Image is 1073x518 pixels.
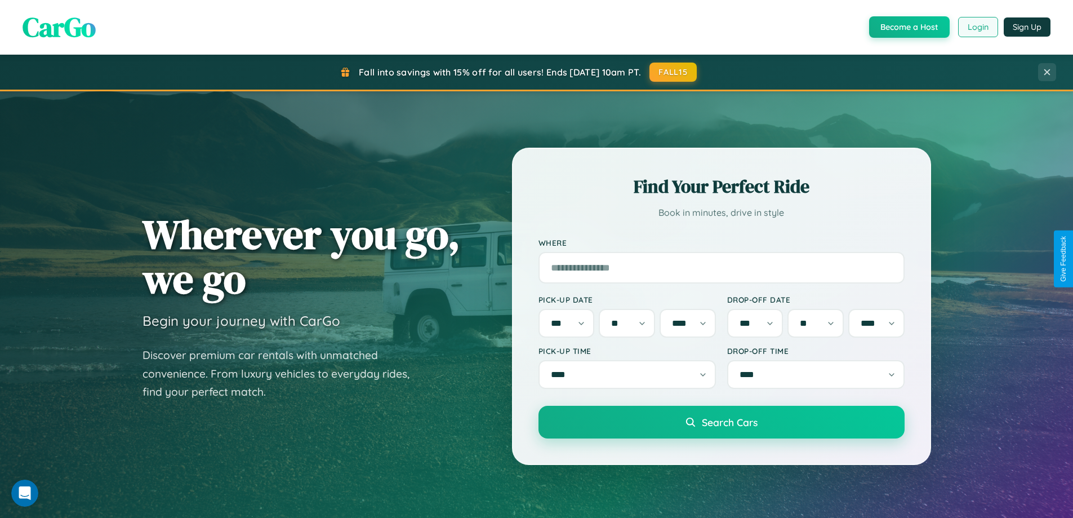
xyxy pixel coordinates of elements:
button: FALL15 [649,63,697,82]
p: Book in minutes, drive in style [538,205,905,221]
button: Sign Up [1004,17,1050,37]
h1: Wherever you go, we go [143,212,460,301]
label: Pick-up Date [538,295,716,304]
h2: Find Your Perfect Ride [538,174,905,199]
label: Drop-off Date [727,295,905,304]
label: Where [538,238,905,247]
span: CarGo [23,8,96,46]
iframe: Intercom live chat [11,480,38,507]
p: Discover premium car rentals with unmatched convenience. From luxury vehicles to everyday rides, ... [143,346,424,401]
span: Search Cars [702,416,758,428]
button: Search Cars [538,406,905,439]
button: Become a Host [869,16,950,38]
label: Drop-off Time [727,346,905,356]
button: Login [958,17,998,37]
span: Fall into savings with 15% off for all users! Ends [DATE] 10am PT. [359,67,641,78]
div: Give Feedback [1059,236,1067,282]
label: Pick-up Time [538,346,716,356]
h3: Begin your journey with CarGo [143,312,340,329]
